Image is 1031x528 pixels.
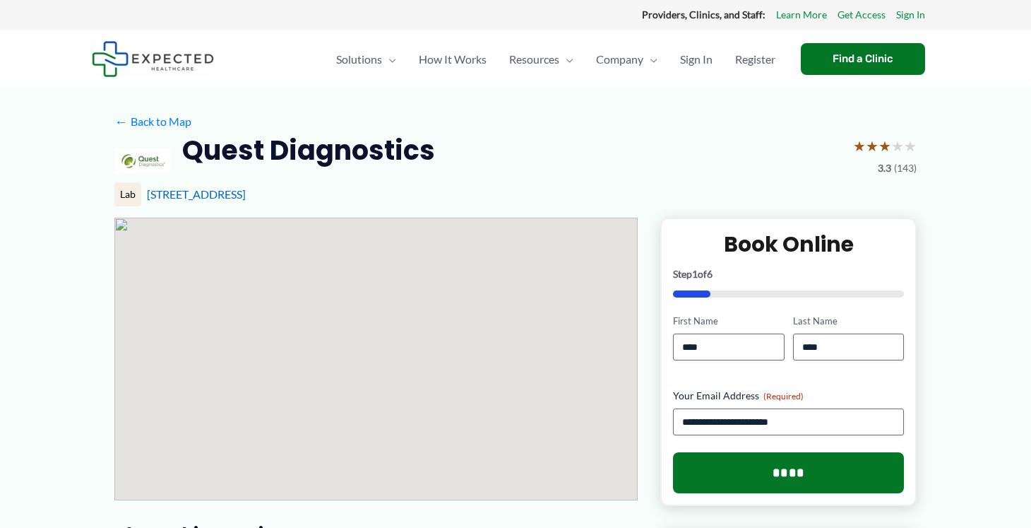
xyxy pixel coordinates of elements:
[92,41,214,77] img: Expected Healthcare Logo - side, dark font, small
[763,391,804,401] span: (Required)
[866,133,878,159] span: ★
[793,315,904,328] label: Last Name
[114,111,191,132] a: ←Back to Map
[896,6,925,24] a: Sign In
[707,268,713,280] span: 6
[336,35,382,84] span: Solutions
[325,35,407,84] a: SolutionsMenu Toggle
[669,35,724,84] a: Sign In
[182,133,435,168] h2: Quest Diagnostics
[147,187,246,201] a: [STREET_ADDRESS]
[692,268,698,280] span: 1
[673,389,904,403] label: Your Email Address
[878,133,891,159] span: ★
[904,133,917,159] span: ★
[673,269,904,279] p: Step of
[642,8,765,20] strong: Providers, Clinics, and Staff:
[680,35,713,84] span: Sign In
[407,35,498,84] a: How It Works
[114,182,141,206] div: Lab
[419,35,487,84] span: How It Works
[585,35,669,84] a: CompanyMenu Toggle
[776,6,827,24] a: Learn More
[891,133,904,159] span: ★
[325,35,787,84] nav: Primary Site Navigation
[643,35,657,84] span: Menu Toggle
[801,43,925,75] a: Find a Clinic
[114,115,128,128] span: ←
[878,159,891,177] span: 3.3
[559,35,573,84] span: Menu Toggle
[509,35,559,84] span: Resources
[853,133,866,159] span: ★
[498,35,585,84] a: ResourcesMenu Toggle
[894,159,917,177] span: (143)
[673,230,904,258] h2: Book Online
[673,315,784,328] label: First Name
[724,35,787,84] a: Register
[838,6,886,24] a: Get Access
[382,35,396,84] span: Menu Toggle
[735,35,775,84] span: Register
[596,35,643,84] span: Company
